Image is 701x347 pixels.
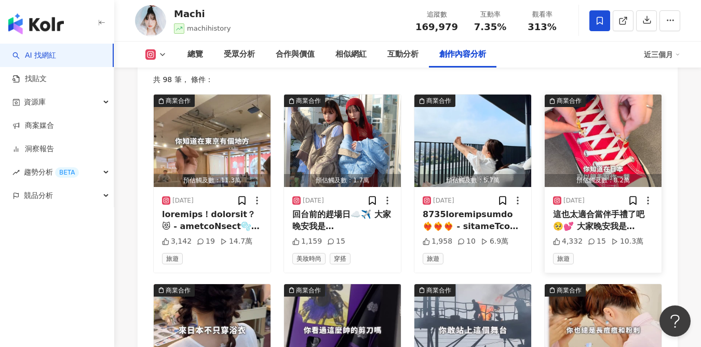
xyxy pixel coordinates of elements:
img: logo [8,14,64,34]
span: 旅遊 [423,253,443,264]
div: 商業合作 [557,96,582,106]
span: 旅遊 [553,253,574,264]
div: 1,159 [292,236,322,247]
span: 313% [528,22,557,32]
div: 4,332 [553,236,583,247]
img: post-image [284,95,401,187]
div: loremips！dolorsit？😻 - ametcoNsect🫧 adipiscingelit🪽 seddoeius「te」in utlaboreetdolorema aliquaenima... [162,209,262,232]
iframe: Help Scout Beacon - Open [659,305,691,337]
div: 相似網紅 [335,48,367,61]
div: 10.3萬 [611,236,643,247]
div: 3,142 [162,236,192,247]
div: 總覽 [187,48,203,61]
span: 競品分析 [24,184,53,207]
span: 169,979 [415,21,458,32]
div: 15 [327,236,345,247]
div: [DATE] [433,196,454,205]
div: [DATE] [303,196,324,205]
button: 商業合作預估觸及數：5.7萬 [414,95,531,187]
div: [DATE] [172,196,194,205]
div: 回台前的趕場日☁️✈️ 大家晚安我是[PERSON_NAME]🫧 好像是第一次這麼晚時間發文？ [DATE]一早從[GEOGRAPHIC_DATA]來台北 還記得回[GEOGRAPHIC_DAT... [292,209,393,232]
div: 15 [588,236,606,247]
div: 商業合作 [166,96,191,106]
div: [DATE] [563,196,585,205]
div: 近三個月 [644,46,680,63]
div: BETA [55,167,79,178]
div: 受眾分析 [224,48,255,61]
div: 合作與價值 [276,48,315,61]
div: 預估觸及數：11.3萬 [154,174,271,187]
div: 19 [197,236,215,247]
div: 商業合作 [426,285,451,296]
button: 商業合作預估觸及數：1.7萬 [284,95,401,187]
div: 商業合作 [426,96,451,106]
div: 預估觸及數：8.2萬 [545,174,662,187]
div: 1,958 [423,236,452,247]
div: 商業合作 [296,285,321,296]
span: 美妝時尚 [292,253,326,264]
a: 找貼文 [12,74,47,84]
div: 商業合作 [557,285,582,296]
div: 預估觸及數：1.7萬 [284,174,401,187]
div: 共 98 筆 ， 條件： [153,75,662,84]
span: 趨勢分析 [24,161,79,184]
span: rise [12,169,20,176]
div: 互動率 [470,9,510,20]
span: 旅遊 [162,253,183,264]
img: post-image [414,95,531,187]
img: post-image [154,95,271,187]
a: searchAI 找網紅 [12,50,56,61]
div: 追蹤數 [415,9,458,20]
div: 商業合作 [296,96,321,106]
div: 創作內容分析 [439,48,486,61]
img: KOL Avatar [135,5,166,36]
div: 14.7萬 [220,236,252,247]
button: 商業合作預估觸及數：8.2萬 [545,95,662,187]
div: 互動分析 [387,48,419,61]
span: machihistory [187,24,231,32]
button: 商業合作預估觸及數：11.3萬 [154,95,271,187]
div: 觀看率 [522,9,562,20]
div: 商業合作 [166,285,191,296]
span: 穿搭 [330,253,351,264]
div: 8735loremipsumdo❤️‍🔥❤️‍🔥❤️‍🔥 - sitameTcons🫧 adipisci @elitseddoei_tempor incidi utlaboreetd， magn... [423,209,523,232]
div: 這也太適合當伴手禮了吧🥺💕 大家晚安我是 [PERSON_NAME]🫧 [DATE]分享完好玩的藥妝後，[DATE]想分享個有趣的！ 我自己從學生時代開始到現在 就一直在不停購買更新黑白色的Al... [553,209,653,232]
div: 預估觸及數：5.7萬 [414,174,531,187]
a: 洞察報告 [12,144,54,154]
div: Machi [174,7,231,20]
span: 資源庫 [24,90,46,114]
span: 7.35% [474,22,506,32]
div: 10 [457,236,476,247]
img: post-image [545,95,662,187]
a: 商案媒合 [12,121,54,131]
div: 6.9萬 [481,236,508,247]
